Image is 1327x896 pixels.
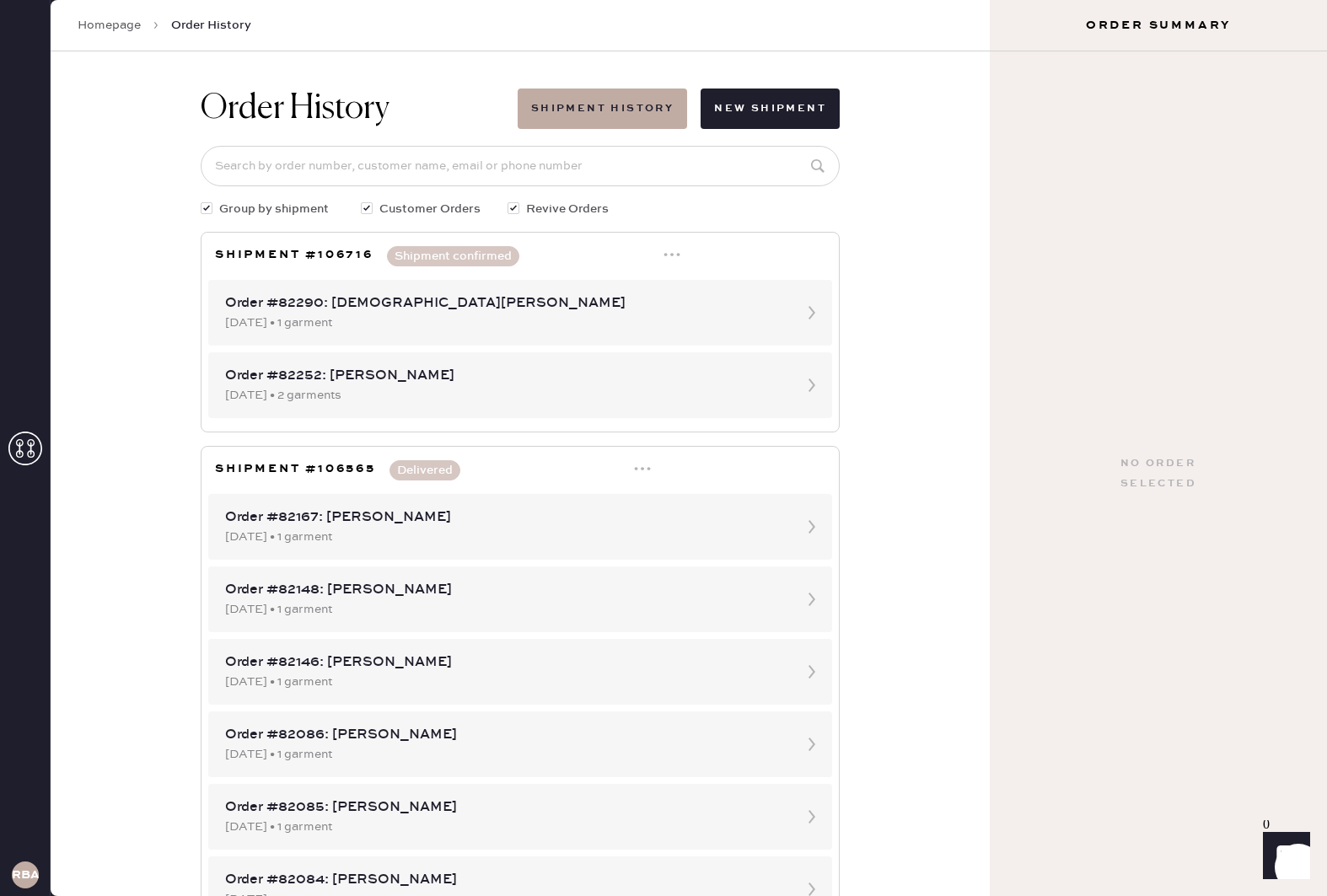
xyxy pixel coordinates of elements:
div: [DATE] • 1 garment [225,673,785,691]
h3: Order Summary [990,17,1327,34]
div: [DATE] • 1 garment [225,818,785,836]
h1: Order History [201,89,390,129]
div: [DATE] • 1 garment [225,745,785,764]
button: Delivered [390,460,460,480]
div: Order #82167: [PERSON_NAME] [225,507,785,528]
h3: Shipment #106716 [215,246,373,266]
div: [DATE] • 1 garment [225,528,785,546]
button: New Shipment [701,89,840,129]
div: Order #82086: [PERSON_NAME] [225,725,785,745]
span: Group by shipment [219,200,329,218]
button: Shipment confirmed [387,246,519,266]
span: Customer Orders [379,200,481,218]
h3: Shipment #106565 [215,460,376,480]
a: Homepage [78,17,141,34]
div: [DATE] • 1 garment [225,314,785,332]
h3: RBA [12,869,39,881]
span: Order History [171,17,251,34]
iframe: Front Chat [1247,820,1319,893]
span: Revive Orders [526,200,609,218]
div: Order #82290: [DEMOGRAPHIC_DATA][PERSON_NAME] [225,293,785,314]
div: Order #82148: [PERSON_NAME] [225,580,785,600]
div: [DATE] • 2 garments [225,386,785,405]
div: Order #82146: [PERSON_NAME] [225,652,785,673]
div: [DATE] • 1 garment [225,600,785,619]
button: Shipment History [518,89,687,129]
div: Order #82085: [PERSON_NAME] [225,797,785,818]
div: Order #82252: [PERSON_NAME] [225,366,785,386]
input: Search by order number, customer name, email or phone number [201,146,840,186]
div: No order selected [1120,453,1196,494]
div: Order #82084: [PERSON_NAME] [225,870,785,890]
